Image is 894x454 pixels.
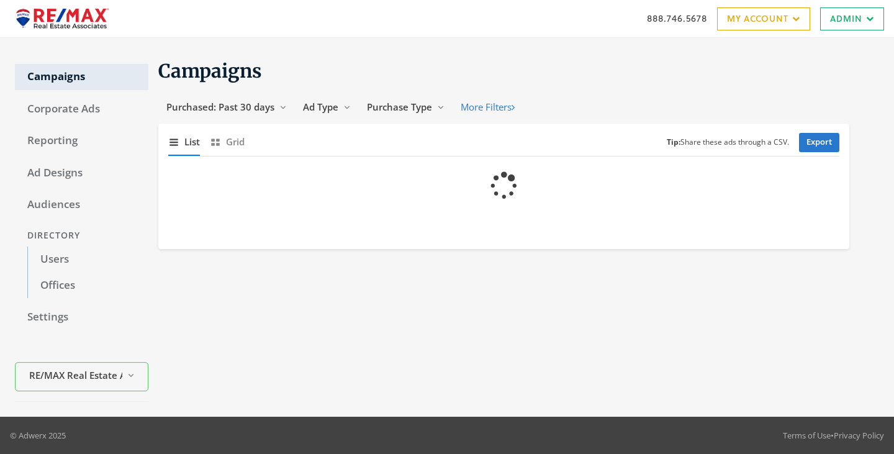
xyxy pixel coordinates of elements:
b: Tip: [667,137,680,147]
a: Audiences [15,192,148,218]
button: Purchase Type [359,96,453,119]
button: Ad Type [295,96,359,119]
a: Reporting [15,128,148,154]
button: Grid [210,129,245,155]
a: Ad Designs [15,160,148,186]
span: Purchase Type [367,101,432,113]
a: Offices [27,273,148,299]
span: List [184,135,200,149]
div: • [783,429,884,442]
a: Terms of Use [783,430,831,441]
button: More Filters [453,96,523,119]
button: List [168,129,200,155]
span: Campaigns [158,59,262,83]
small: Share these ads through a CSV. [667,137,789,148]
p: © Adwerx 2025 [10,429,66,442]
a: Privacy Policy [834,430,884,441]
a: Campaigns [15,64,148,90]
a: My Account [717,7,810,30]
a: Admin [820,7,884,30]
span: RE/MAX Real Estate Associates [29,368,122,383]
a: Settings [15,304,148,330]
span: Ad Type [303,101,338,113]
button: Purchased: Past 30 days [158,96,295,119]
button: RE/MAX Real Estate Associates [15,362,148,391]
img: Adwerx [10,3,116,34]
div: Directory [15,224,148,247]
a: 888.746.5678 [647,12,707,25]
a: Corporate Ads [15,96,148,122]
a: Export [799,133,839,152]
a: Users [27,247,148,273]
span: Grid [226,135,245,149]
span: Purchased: Past 30 days [166,101,274,113]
